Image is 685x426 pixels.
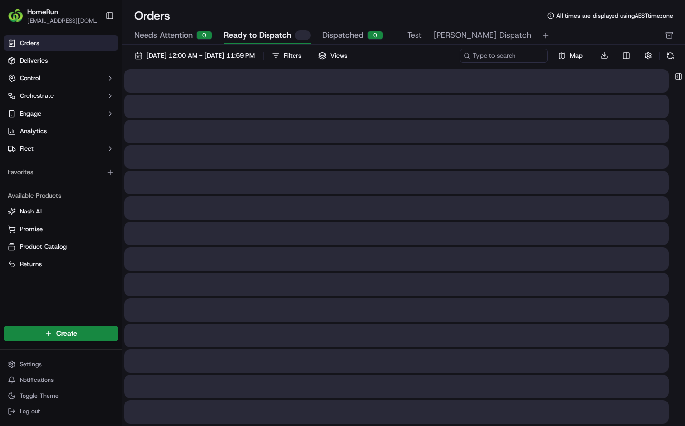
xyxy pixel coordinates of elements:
[8,242,114,251] a: Product Catalog
[367,31,383,40] div: 0
[570,51,583,60] span: Map
[20,127,47,136] span: Analytics
[556,12,673,20] span: All times are displayed using AEST timezone
[4,35,118,51] a: Orders
[130,49,259,63] button: [DATE] 12:00 AM - [DATE] 11:59 PM
[20,407,40,415] span: Log out
[4,404,118,418] button: Log out
[224,29,291,41] span: Ready to Dispatch
[8,260,114,269] a: Returns
[434,29,531,41] span: [PERSON_NAME] Dispatch
[552,50,589,62] button: Map
[4,326,118,341] button: Create
[4,106,118,121] button: Engage
[4,373,118,387] button: Notifications
[20,39,39,47] span: Orders
[56,329,77,338] span: Create
[314,49,352,63] button: Views
[284,51,301,60] div: Filters
[4,188,118,204] div: Available Products
[4,4,101,27] button: HomeRunHomeRun[EMAIL_ADDRESS][DOMAIN_NAME]
[4,71,118,86] button: Control
[4,239,118,255] button: Product Catalog
[196,31,212,40] div: 0
[4,141,118,157] button: Fleet
[20,109,41,118] span: Engage
[20,392,59,400] span: Toggle Theme
[4,221,118,237] button: Promise
[4,204,118,219] button: Nash AI
[4,165,118,180] div: Favorites
[20,74,40,83] span: Control
[20,260,42,269] span: Returns
[20,242,67,251] span: Product Catalog
[322,29,364,41] span: Dispatched
[4,53,118,69] a: Deliveries
[4,88,118,104] button: Orchestrate
[27,17,98,24] button: [EMAIL_ADDRESS][DOMAIN_NAME]
[268,49,306,63] button: Filters
[460,49,548,63] input: Type to search
[20,360,42,368] span: Settings
[20,207,42,216] span: Nash AI
[20,225,43,234] span: Promise
[147,51,255,60] span: [DATE] 12:00 AM - [DATE] 11:59 PM
[20,56,48,65] span: Deliveries
[20,92,54,100] span: Orchestrate
[134,8,170,24] h1: Orders
[27,7,58,17] button: HomeRun
[4,123,118,139] a: Analytics
[8,8,24,24] img: HomeRun
[134,29,193,41] span: Needs Attention
[663,49,677,63] button: Refresh
[407,29,422,41] span: Test
[8,225,114,234] a: Promise
[330,51,347,60] span: Views
[20,376,54,384] span: Notifications
[20,144,34,153] span: Fleet
[4,389,118,402] button: Toggle Theme
[4,257,118,272] button: Returns
[8,207,114,216] a: Nash AI
[4,357,118,371] button: Settings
